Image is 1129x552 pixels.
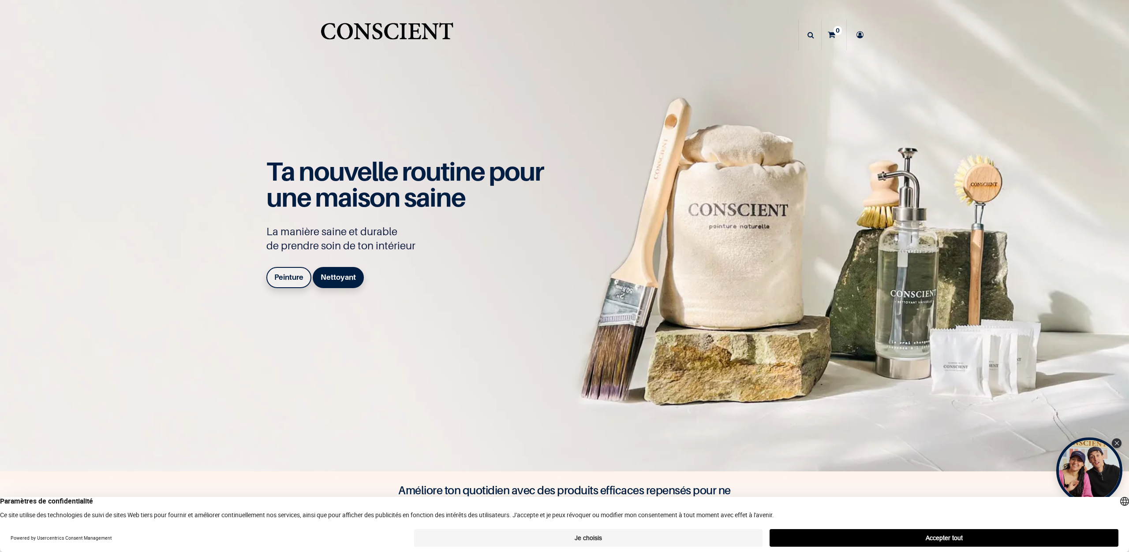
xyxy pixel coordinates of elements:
div: Close Tolstoy widget [1112,438,1122,448]
sup: 0 [834,26,842,35]
div: Open Tolstoy widget [1056,437,1122,504]
b: Nettoyant [321,273,356,282]
a: Peinture [266,267,311,288]
p: La manière saine et durable de prendre soin de ton intérieur [266,225,553,253]
h4: Améliore ton quotidien avec des produits efficaces repensés pour ne présenter aucun danger pour t... [388,482,741,515]
img: Conscient [319,18,455,52]
span: Ta nouvelle routine pour une maison saine [266,156,543,213]
div: Open Tolstoy [1056,437,1122,504]
iframe: Tidio Chat [1084,495,1125,537]
div: Tolstoy bubble widget [1056,437,1122,504]
a: 0 [822,19,846,50]
a: Nettoyant [313,267,364,288]
b: Peinture [274,273,303,282]
a: Logo of Conscient [319,18,455,52]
